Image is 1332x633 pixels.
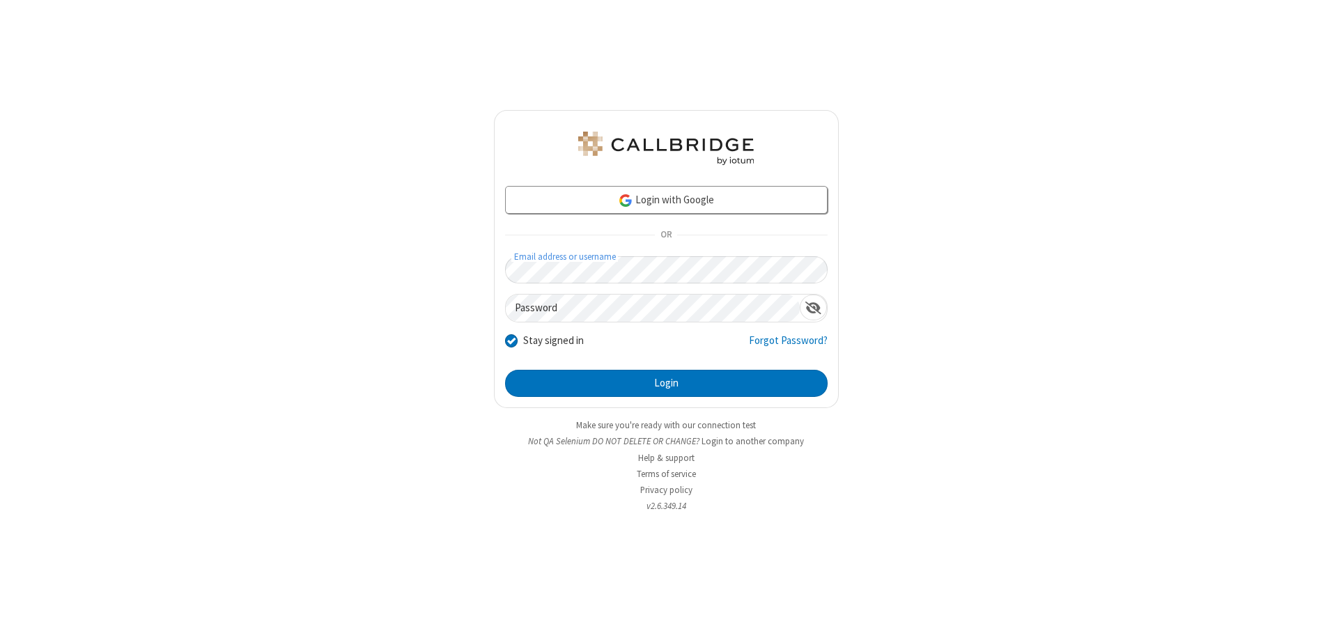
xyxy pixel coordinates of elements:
a: Terms of service [637,468,696,480]
li: Not QA Selenium DO NOT DELETE OR CHANGE? [494,435,839,448]
input: Email address or username [505,256,828,283]
div: Show password [800,295,827,320]
span: OR [655,226,677,245]
a: Make sure you're ready with our connection test [576,419,756,431]
img: google-icon.png [618,193,633,208]
li: v2.6.349.14 [494,499,839,513]
a: Forgot Password? [749,333,828,359]
a: Privacy policy [640,484,692,496]
button: Login [505,370,828,398]
a: Login with Google [505,186,828,214]
input: Password [506,295,800,322]
img: QA Selenium DO NOT DELETE OR CHANGE [575,132,757,165]
a: Help & support [638,452,695,464]
button: Login to another company [702,435,804,448]
label: Stay signed in [523,333,584,349]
